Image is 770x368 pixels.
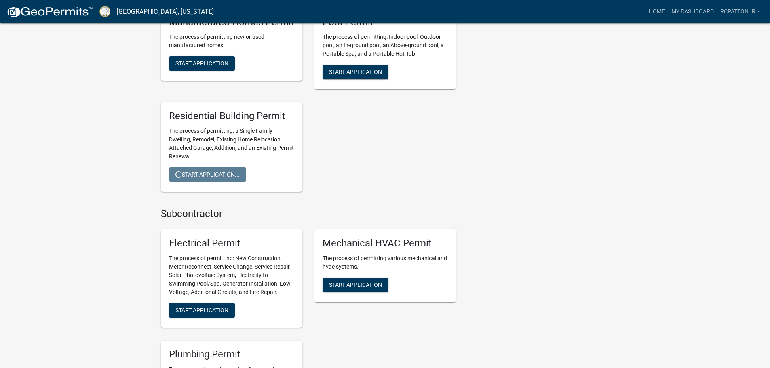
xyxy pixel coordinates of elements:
span: Start Application [175,307,228,313]
a: [GEOGRAPHIC_DATA], [US_STATE] [117,5,214,19]
img: Putnam County, Georgia [99,6,110,17]
button: Start Application [323,65,388,79]
button: Start Application [169,56,235,71]
p: The process of permitting new or used manufactured homes. [169,33,294,50]
h5: Plumbing Permit [169,349,294,360]
button: Start Application [323,278,388,292]
span: Start Application... [175,171,240,178]
span: Start Application [329,69,382,75]
h4: Subcontractor [161,208,456,220]
span: Start Application [175,60,228,67]
a: Rcpattonjr [717,4,764,19]
p: The process of permitting various mechanical and hvac systems. [323,254,448,271]
span: Start Application [329,281,382,288]
button: Start Application... [169,167,246,182]
h5: Electrical Permit [169,238,294,249]
a: My Dashboard [668,4,717,19]
p: The process of permitting: Indoor pool, Outdoor pool, an In-ground pool, an Above-ground pool, a ... [323,33,448,58]
a: Home [646,4,668,19]
h5: Residential Building Permit [169,110,294,122]
p: The process of permitting: a Single Family Dwelling, Remodel, Existing Home Relocation, Attached ... [169,127,294,161]
h5: Mechanical HVAC Permit [323,238,448,249]
p: The process of permitting: New Construction, Meter Reconnect, Service Change, Service Repair, Sol... [169,254,294,297]
button: Start Application [169,303,235,318]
